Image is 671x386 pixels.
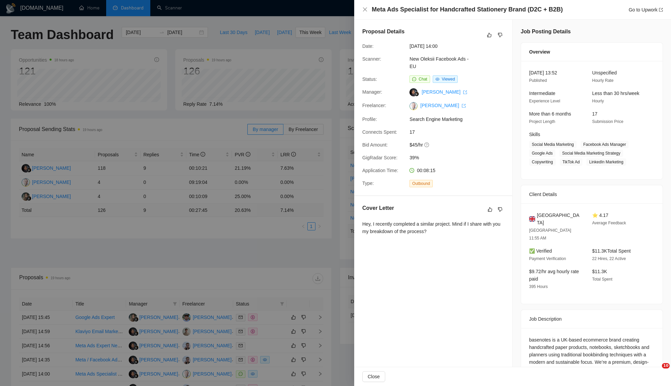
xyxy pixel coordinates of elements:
span: like [487,32,492,38]
span: GigRadar Score: [362,155,397,160]
button: Close [362,371,385,382]
a: New Oleksii Facebook Ads - EU [409,56,468,69]
span: Total Spent [592,277,612,282]
span: $11.3K [592,269,607,274]
span: More than 6 months [529,111,571,117]
span: Social Media Marketing Strategy [559,150,623,157]
span: Connects Spent: [362,129,397,135]
div: Client Details [529,185,654,203]
span: Status: [362,76,377,82]
h5: Cover Letter [362,204,394,212]
span: 395 Hours [529,284,548,289]
button: dislike [496,31,504,39]
span: Less than 30 hrs/week [592,91,639,96]
h4: Meta Ads Specialist for Handcrafted Stationery Brand (D2C + B2B) [372,5,563,14]
span: eye [435,77,439,81]
span: Intermediate [529,91,555,96]
span: export [462,104,466,108]
span: Application Time: [362,168,398,173]
h5: Job Posting Details [521,28,571,36]
span: $45/hr [409,141,511,149]
span: Outbound [409,180,433,187]
span: Hourly Rate [592,78,613,83]
span: Close [368,373,380,380]
span: [GEOGRAPHIC_DATA] [537,212,581,226]
span: Google Ads [529,150,555,157]
img: 🇬🇧 [529,215,535,223]
span: Manager: [362,89,382,95]
div: Job Description [529,310,654,328]
span: dislike [498,207,502,212]
span: TikTok Ad [560,158,583,166]
span: Average Feedback [592,221,626,225]
span: 17 [409,128,511,136]
span: 00:08:15 [417,168,435,173]
span: export [463,90,467,94]
span: Skills [529,132,540,137]
span: [DATE] 14:00 [409,42,511,50]
span: [DATE] 13:52 [529,70,557,75]
span: LinkedIn Marketing [586,158,626,166]
span: like [488,207,492,212]
button: dislike [496,205,504,214]
span: 39% [409,154,511,161]
span: Viewed [442,77,455,82]
span: Scanner: [362,56,381,62]
span: $9.72/hr avg hourly rate paid [529,269,579,282]
span: [GEOGRAPHIC_DATA] 11:55 AM [529,228,571,240]
span: Chat [419,77,427,82]
button: like [485,31,493,39]
button: like [486,205,494,214]
span: Hourly [592,99,604,103]
span: Unspecified [592,70,617,75]
span: Social Media Marketing [529,141,577,148]
span: Type: [362,181,374,186]
span: clock-circle [409,168,414,173]
span: question-circle [424,142,430,148]
span: 22 Hires, 22 Active [592,256,626,261]
img: c1-Ow9aLcblqxt-YoFKzxHgGnqRasFAsWW5KzfFKq3aDEBdJ9EVDXstja2V5Hd90t7 [409,102,418,110]
span: 17 [592,111,598,117]
span: Profile: [362,117,377,122]
div: Hey, I recently completed a similar project. Mind if I share with you my breakdown of the process... [362,220,504,235]
button: Close [362,7,368,12]
span: Payment Verification [529,256,566,261]
span: Date: [362,43,373,49]
span: close [362,7,368,12]
span: ✅ Verified [529,248,552,254]
span: Project Length [529,119,555,124]
span: Published [529,78,547,83]
span: dislike [498,32,502,38]
span: ⭐ 4.17 [592,213,608,218]
img: gigradar-bm.png [414,92,419,96]
span: Experience Level [529,99,560,103]
span: 10 [662,363,670,368]
span: Bid Amount: [362,142,388,148]
h5: Proposal Details [362,28,404,36]
a: Go to Upworkexport [629,7,663,12]
span: Submission Price [592,119,623,124]
span: Facebook Ads Manager [581,141,629,148]
span: message [412,77,416,81]
a: [PERSON_NAME] export [420,103,466,108]
span: $11.3K Total Spent [592,248,631,254]
span: export [659,8,663,12]
iframe: Intercom live chat [648,363,664,379]
span: Copywriting [529,158,556,166]
a: [PERSON_NAME] export [422,89,467,95]
span: Search Engine Marketing [409,116,511,123]
span: Freelancer: [362,103,386,108]
span: Overview [529,48,550,56]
